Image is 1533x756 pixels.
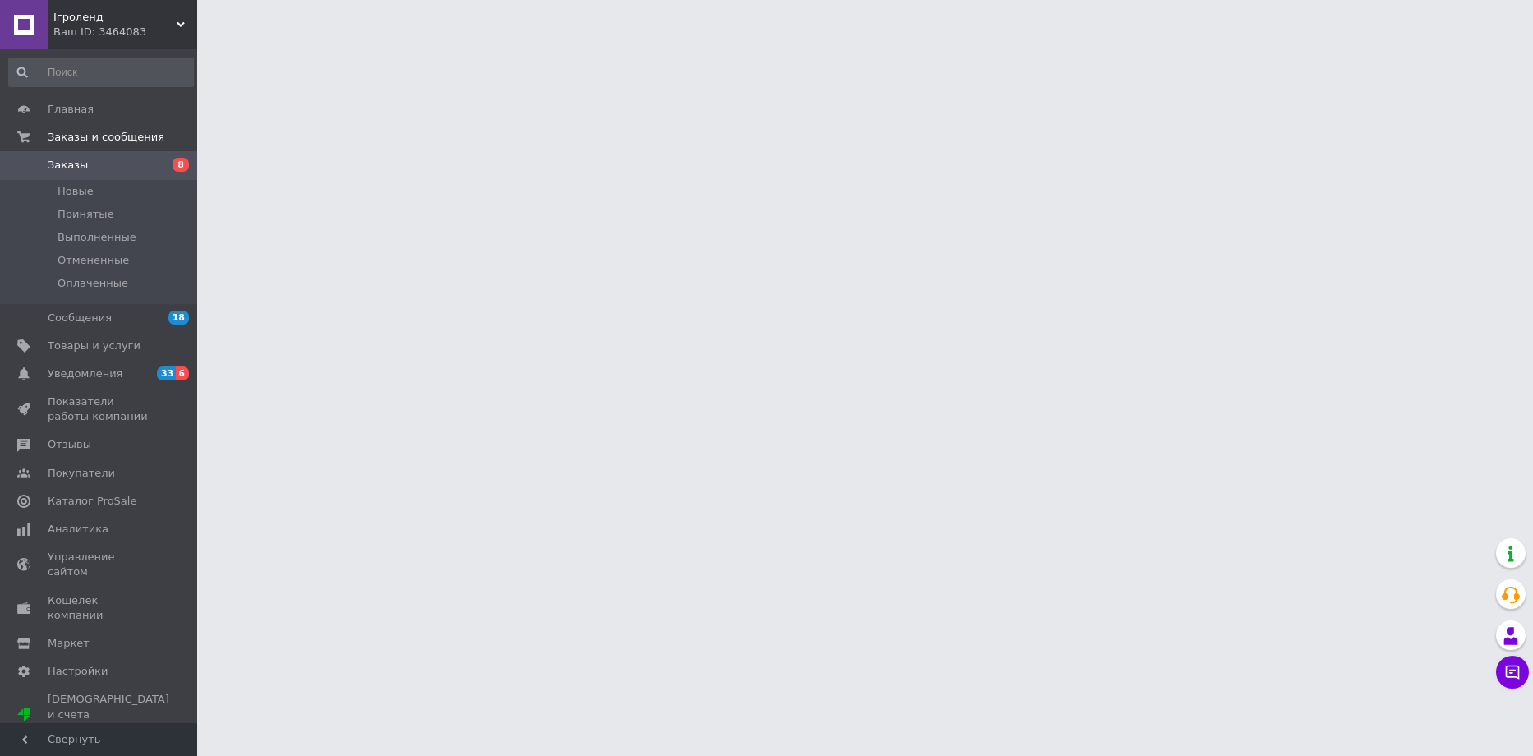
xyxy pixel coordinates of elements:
span: Заказы [48,158,88,173]
span: Настройки [48,664,108,679]
span: Сообщения [48,311,112,325]
span: 8 [173,158,189,172]
span: Оплаченные [58,276,128,291]
span: Новые [58,184,94,199]
span: 18 [168,311,189,325]
button: Чат с покупателем [1496,656,1529,689]
span: Маркет [48,636,90,651]
span: Отмененные [58,253,129,268]
span: Главная [48,102,94,117]
span: Отзывы [48,437,91,452]
span: Товары и услуги [48,339,140,353]
span: Принятые [58,207,114,222]
span: Уведомления [48,366,122,381]
div: Ваш ID: 3464083 [53,25,197,39]
span: 33 [157,366,176,380]
span: Кошелек компании [48,593,152,623]
span: [DEMOGRAPHIC_DATA] и счета [48,692,169,737]
span: Показатели работы компании [48,394,152,424]
span: Заказы и сообщения [48,130,164,145]
span: Каталог ProSale [48,494,136,509]
span: Аналитика [48,522,108,537]
span: Выполненные [58,230,136,245]
div: Prom микс 1 000 [48,722,169,737]
span: Покупатели [48,466,115,481]
span: 6 [176,366,189,380]
input: Поиск [8,58,194,87]
span: Ігроленд [53,10,177,25]
span: Управление сайтом [48,550,152,579]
